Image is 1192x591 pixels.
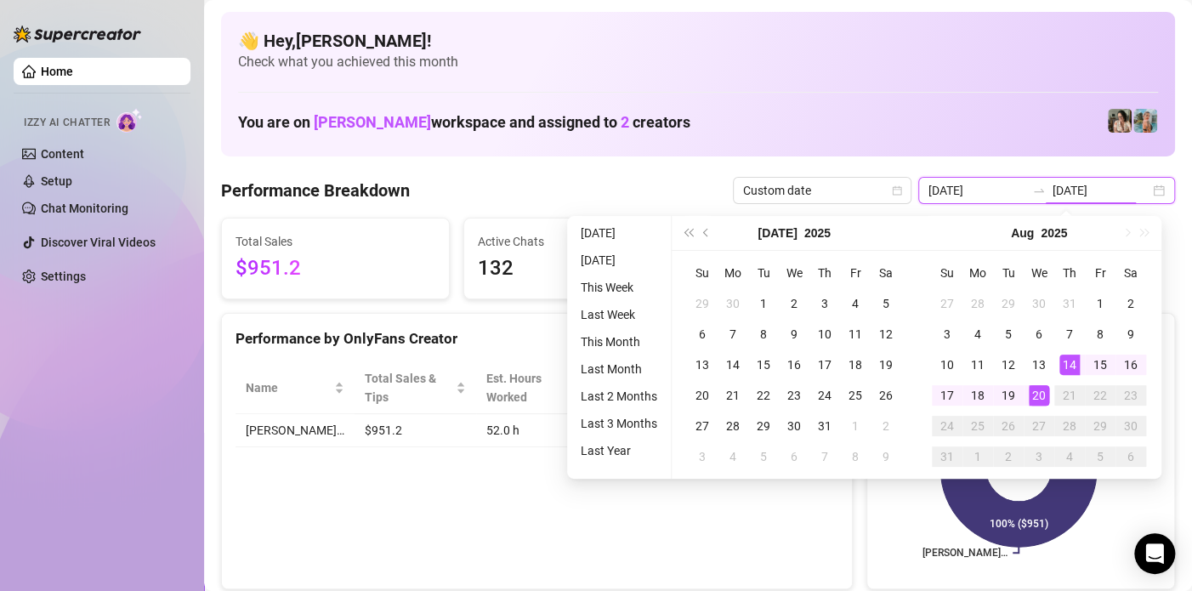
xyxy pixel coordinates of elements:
[932,349,962,380] td: 2025-08-10
[723,385,743,406] div: 21
[1024,319,1054,349] td: 2025-08-06
[962,288,993,319] td: 2025-07-28
[779,411,809,441] td: 2025-07-30
[1115,441,1146,472] td: 2025-09-06
[937,446,957,467] div: 31
[718,349,748,380] td: 2025-07-14
[1011,216,1034,250] button: Choose a month
[718,441,748,472] td: 2025-08-04
[871,288,901,319] td: 2025-07-05
[840,288,871,319] td: 2025-07-04
[962,380,993,411] td: 2025-08-18
[1085,258,1115,288] th: Fr
[968,385,988,406] div: 18
[809,319,840,349] td: 2025-07-10
[815,446,835,467] div: 7
[758,216,797,250] button: Choose a month
[876,355,896,375] div: 19
[692,355,712,375] div: 13
[845,385,866,406] div: 25
[574,413,664,434] li: Last 3 Months
[1085,288,1115,319] td: 2025-08-01
[998,416,1019,436] div: 26
[962,319,993,349] td: 2025-08-04
[41,147,84,161] a: Content
[998,324,1019,344] div: 5
[1029,416,1049,436] div: 27
[840,411,871,441] td: 2025-08-01
[1121,385,1141,406] div: 23
[723,446,743,467] div: 4
[478,232,678,251] span: Active Chats
[1115,288,1146,319] td: 2025-08-02
[1121,355,1141,375] div: 16
[932,380,962,411] td: 2025-08-17
[784,416,804,436] div: 30
[718,411,748,441] td: 2025-07-28
[476,414,599,447] td: 52.0 h
[478,253,678,285] span: 132
[1029,446,1049,467] div: 3
[779,349,809,380] td: 2025-07-16
[809,411,840,441] td: 2025-07-31
[809,258,840,288] th: Th
[1054,380,1085,411] td: 2025-08-21
[993,288,1024,319] td: 2025-07-29
[968,416,988,436] div: 25
[574,332,664,352] li: This Month
[1059,355,1080,375] div: 14
[221,179,410,202] h4: Performance Breakdown
[784,446,804,467] div: 6
[876,446,896,467] div: 9
[748,258,779,288] th: Tu
[692,385,712,406] div: 20
[687,288,718,319] td: 2025-06-29
[574,250,664,270] li: [DATE]
[236,327,838,350] div: Performance by OnlyFans Creator
[1090,293,1110,314] div: 1
[748,319,779,349] td: 2025-07-08
[892,185,902,196] span: calendar
[845,355,866,375] div: 18
[748,380,779,411] td: 2025-07-22
[574,277,664,298] li: This Week
[815,385,835,406] div: 24
[968,355,988,375] div: 11
[748,411,779,441] td: 2025-07-29
[784,385,804,406] div: 23
[1024,380,1054,411] td: 2025-08-20
[779,441,809,472] td: 2025-08-06
[1085,349,1115,380] td: 2025-08-15
[993,258,1024,288] th: Tu
[815,355,835,375] div: 17
[687,441,718,472] td: 2025-08-03
[871,380,901,411] td: 2025-07-26
[1090,446,1110,467] div: 5
[840,441,871,472] td: 2025-08-08
[932,319,962,349] td: 2025-08-03
[932,411,962,441] td: 2025-08-24
[993,441,1024,472] td: 2025-09-02
[993,319,1024,349] td: 2025-08-05
[1054,349,1085,380] td: 2025-08-14
[1029,293,1049,314] div: 30
[692,293,712,314] div: 29
[871,319,901,349] td: 2025-07-12
[723,416,743,436] div: 28
[779,380,809,411] td: 2025-07-23
[1121,293,1141,314] div: 2
[1053,181,1149,200] input: End date
[753,385,774,406] div: 22
[1090,416,1110,436] div: 29
[1090,385,1110,406] div: 22
[41,174,72,188] a: Setup
[718,319,748,349] td: 2025-07-07
[962,349,993,380] td: 2025-08-11
[314,113,431,131] span: [PERSON_NAME]
[1108,109,1132,133] img: Cindy
[815,416,835,436] div: 31
[697,216,716,250] button: Previous month (PageUp)
[355,362,476,414] th: Total Sales & Tips
[1024,258,1054,288] th: We
[753,293,774,314] div: 1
